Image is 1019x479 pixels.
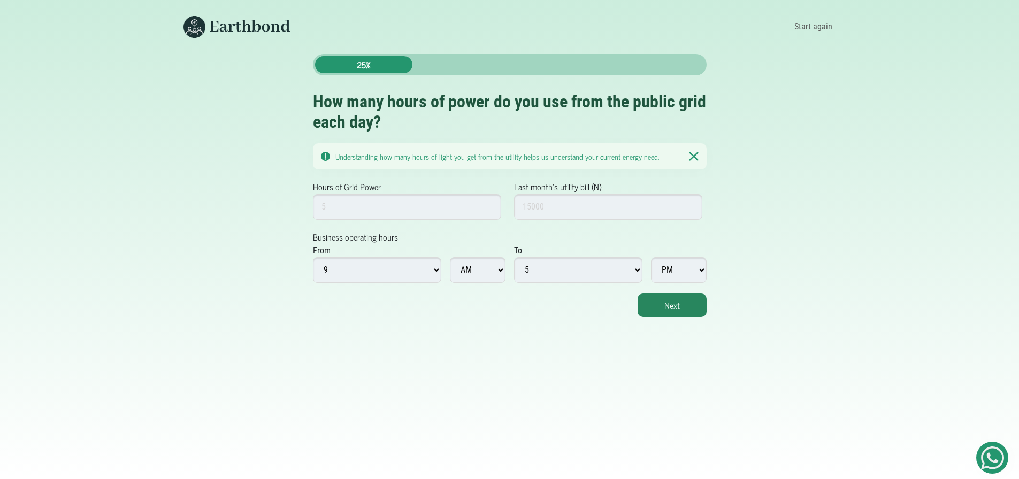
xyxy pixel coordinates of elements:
[514,180,601,193] label: Last month's utility bill (N)
[183,16,290,38] img: Earthbond's long logo for desktop view
[313,91,707,133] h2: How many hours of power do you use from the public grid each day?
[514,194,703,220] input: 15000
[689,151,698,161] img: Notication Pane Close Icon
[981,446,1004,469] img: Get Started On Earthbond Via Whatsapp
[313,194,502,220] input: 5
[791,18,836,36] a: Start again
[514,244,522,257] div: To
[321,152,330,161] img: Notication Pane Caution Icon
[638,293,707,317] button: Next
[335,150,659,163] small: Understanding how many hours of light you get from the utility helps us understand your current e...
[315,56,412,73] div: 25%
[313,180,381,193] label: Hours of Grid Power
[313,230,398,243] label: Business operating hours
[313,244,331,257] div: From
